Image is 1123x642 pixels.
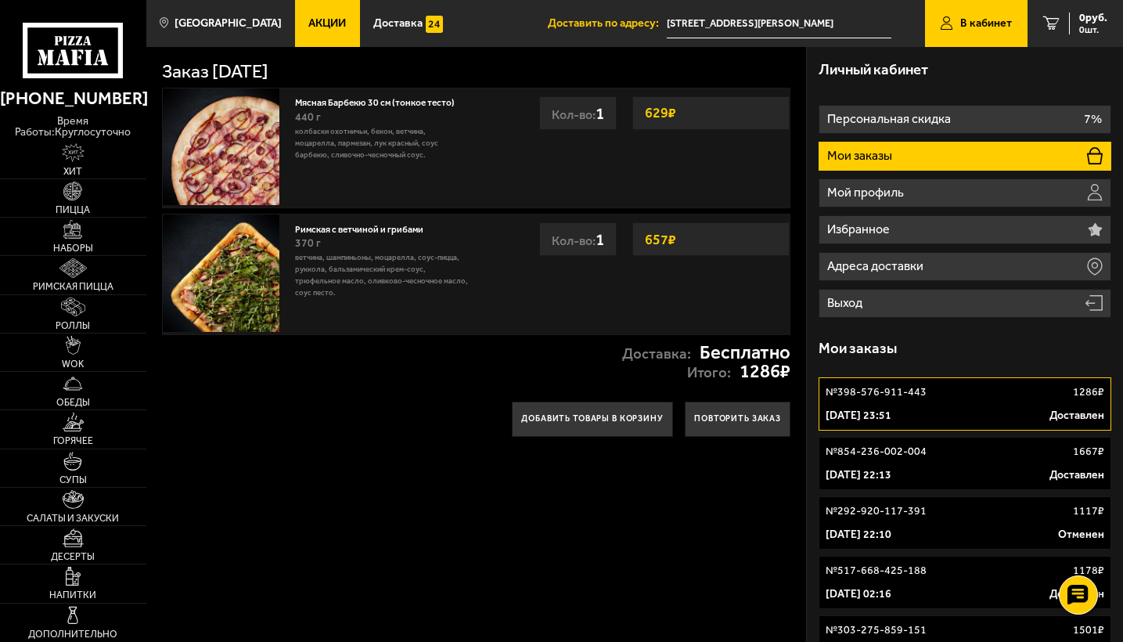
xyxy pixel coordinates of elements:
[426,16,443,33] img: 15daf4d41897b9f0e9f617042186c801.svg
[819,377,1111,431] a: №398-576-911-4431286₽[DATE] 23:51Доставлен
[700,344,790,362] strong: Бесплатно
[53,436,93,445] span: Горячее
[62,359,84,369] span: WOK
[826,408,891,424] p: [DATE] 23:51
[596,103,604,123] span: 1
[512,402,673,437] button: Добавить товары в корзину
[175,18,282,29] span: [GEOGRAPHIC_DATA]
[827,150,895,162] p: Мои заказы
[27,514,119,523] span: Салаты и закуски
[295,236,321,250] span: 370 г
[667,9,891,38] input: Ваш адрес доставки
[1049,586,1104,602] p: Доставлен
[827,297,866,309] p: Выход
[687,366,731,381] p: Итого:
[295,94,466,108] a: Мясная Барбекю 30 см (тонкое тесто)
[740,362,790,381] strong: 1286 ₽
[308,18,346,29] span: Акции
[539,96,617,130] div: Кол-во:
[641,225,680,254] strong: 657 ₽
[826,384,927,400] p: № 398-576-911-443
[819,496,1111,550] a: №292-920-117-3911117₽[DATE] 22:10Отменен
[826,444,927,460] p: № 854-236-002-004
[162,63,268,81] h1: Заказ [DATE]
[826,503,927,519] p: № 292-920-117-391
[667,9,891,38] span: Санкт-Петербург, улица Генерала Симоняка, 25
[819,556,1111,609] a: №517-668-425-1881178₽[DATE] 02:16Доставлен
[295,126,468,161] p: колбаски охотничьи, бекон, ветчина, моцарелла, пармезан, лук красный, соус барбекю, сливочно-чесн...
[641,98,680,128] strong: 629 ₽
[1079,13,1107,23] span: 0 руб.
[819,63,928,78] h3: Личный кабинет
[819,437,1111,490] a: №854-236-002-0041667₽[DATE] 22:13Доставлен
[539,222,617,256] div: Кол-во:
[295,252,468,299] p: ветчина, шампиньоны, моцарелла, соус-пицца, руккола, бальзамический крем-соус, трюфельное масло, ...
[53,243,93,253] span: Наборы
[1084,113,1102,125] p: 7%
[960,18,1012,29] span: В кабинет
[826,586,891,602] p: [DATE] 02:16
[51,552,95,561] span: Десерты
[56,205,90,215] span: Пицца
[28,629,117,639] span: Дополнительно
[827,113,954,125] p: Персональная скидка
[826,527,891,543] p: [DATE] 22:10
[622,347,691,362] p: Доставка:
[295,110,321,124] span: 440 г
[1049,467,1104,483] p: Доставлен
[827,186,907,199] p: Мой профиль
[826,622,927,638] p: № 303-275-859-151
[373,18,423,29] span: Доставка
[1073,444,1104,460] p: 1667 ₽
[1073,384,1104,400] p: 1286 ₽
[33,282,113,291] span: Римская пицца
[63,167,82,176] span: Хит
[59,475,87,485] span: Супы
[1058,527,1104,543] p: Отменен
[1073,503,1104,519] p: 1117 ₽
[1049,408,1104,424] p: Доставлен
[295,221,435,235] a: Римская с ветчиной и грибами
[548,18,667,29] span: Доставить по адресу:
[826,563,927,579] p: № 517-668-425-188
[1073,563,1104,579] p: 1178 ₽
[1073,622,1104,638] p: 1501 ₽
[1079,25,1107,34] span: 0 шт.
[827,260,927,272] p: Адреса доставки
[826,467,891,483] p: [DATE] 22:13
[56,321,90,330] span: Роллы
[596,229,604,249] span: 1
[49,590,96,600] span: Напитки
[819,341,897,356] h3: Мои заказы
[827,223,893,236] p: Избранное
[56,398,90,407] span: Обеды
[685,402,790,437] button: Повторить заказ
